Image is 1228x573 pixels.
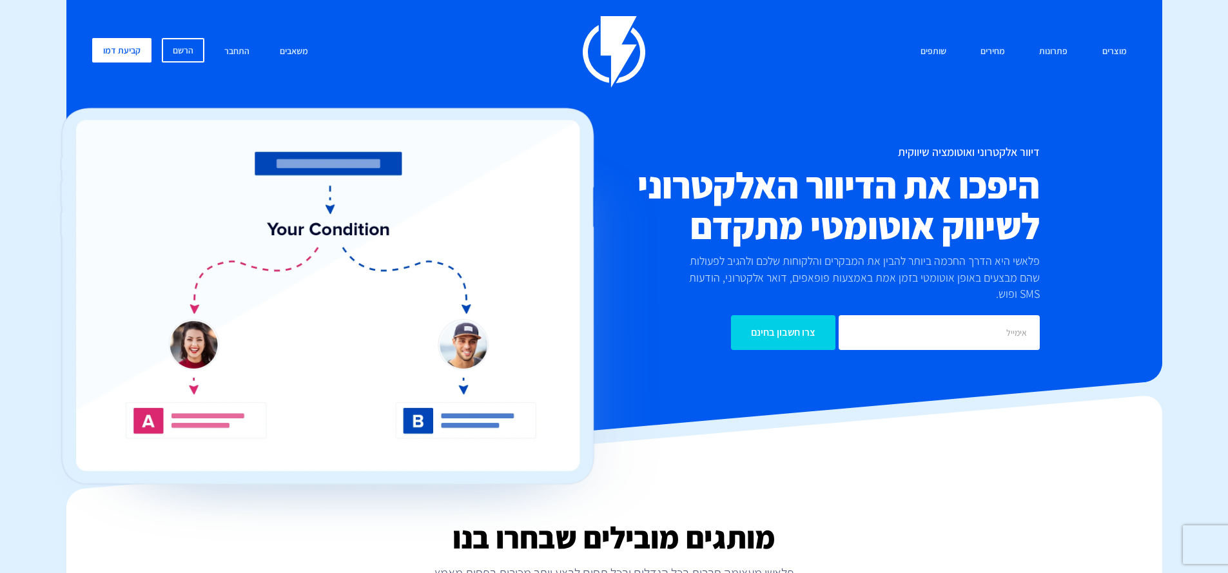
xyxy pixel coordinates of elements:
[537,146,1040,159] h1: דיוור אלקטרוני ואוטומציה שיווקית
[215,38,259,66] a: התחבר
[537,165,1040,246] h2: היפכו את הדיוור האלקטרוני לשיווק אוטומטי מתקדם
[839,315,1040,350] input: אימייל
[667,253,1040,302] p: פלאשי היא הדרך החכמה ביותר להבין את המבקרים והלקוחות שלכם ולהגיב לפעולות שהם מבצעים באופן אוטומטי...
[92,38,151,63] a: קביעת דמו
[1093,38,1136,66] a: מוצרים
[971,38,1015,66] a: מחירים
[1029,38,1077,66] a: פתרונות
[911,38,956,66] a: שותפים
[162,38,204,63] a: הרשם
[270,38,318,66] a: משאבים
[731,315,835,350] input: צרו חשבון בחינם
[66,521,1162,554] h2: מותגים מובילים שבחרו בנו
